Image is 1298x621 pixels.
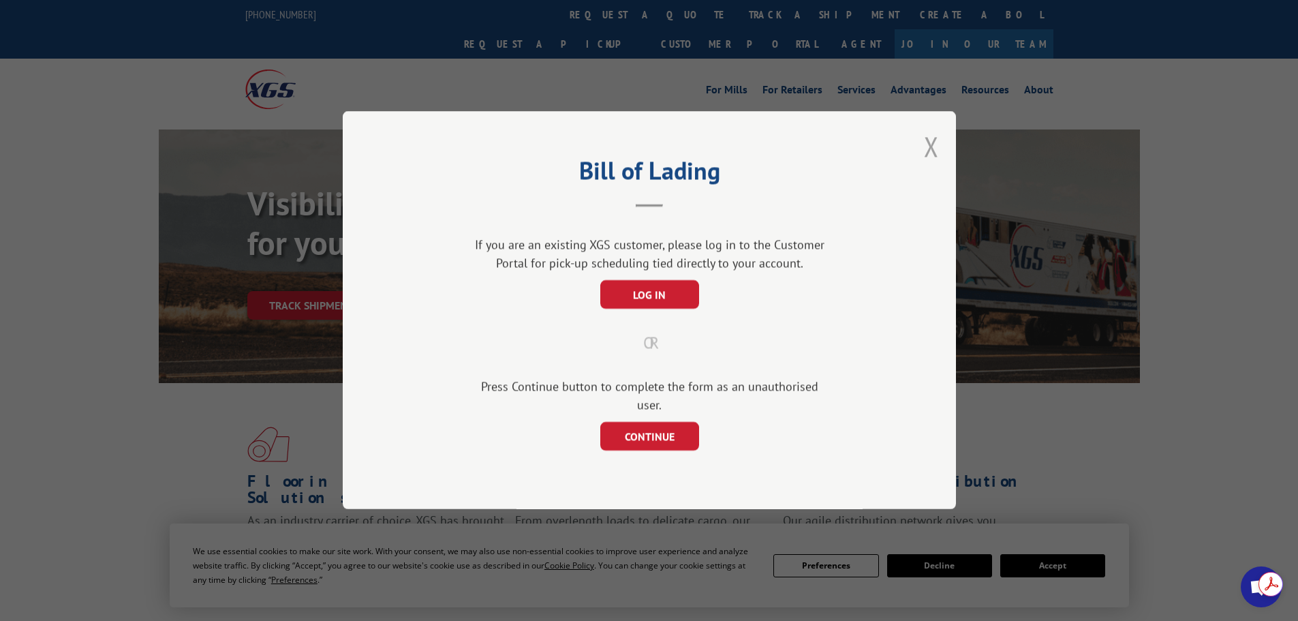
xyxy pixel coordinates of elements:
[469,378,830,414] div: Press Continue button to complete the form as an unauthorised user.
[600,281,698,309] button: LOG IN
[924,128,939,164] button: Close modal
[1241,566,1282,607] div: Open chat
[469,236,830,273] div: If you are an existing XGS customer, please log in to the Customer Portal for pick-up scheduling ...
[600,290,698,302] a: LOG IN
[411,331,888,356] div: OR
[600,423,698,451] button: CONTINUE
[411,161,888,187] h2: Bill of Lading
